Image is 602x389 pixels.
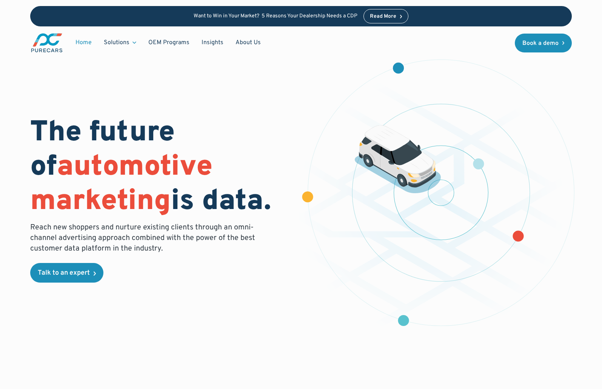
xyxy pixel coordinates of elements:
a: Book a demo [515,34,572,52]
span: automotive marketing [30,149,212,220]
a: main [30,32,63,53]
div: Read More [370,14,396,19]
a: Read More [363,9,409,23]
div: Book a demo [522,40,559,46]
a: Talk to an expert [30,263,103,283]
a: Insights [196,35,229,50]
img: purecars logo [30,32,63,53]
div: Solutions [98,35,142,50]
a: OEM Programs [142,35,196,50]
a: Home [69,35,98,50]
p: Reach new shoppers and nurture existing clients through an omni-channel advertising approach comb... [30,222,260,254]
a: About Us [229,35,267,50]
p: Want to Win in Your Market? 5 Reasons Your Dealership Needs a CDP [194,13,357,20]
h1: The future of is data. [30,116,292,220]
div: Talk to an expert [38,270,90,277]
div: Solutions [104,38,129,47]
img: illustration of a vehicle [354,125,441,194]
